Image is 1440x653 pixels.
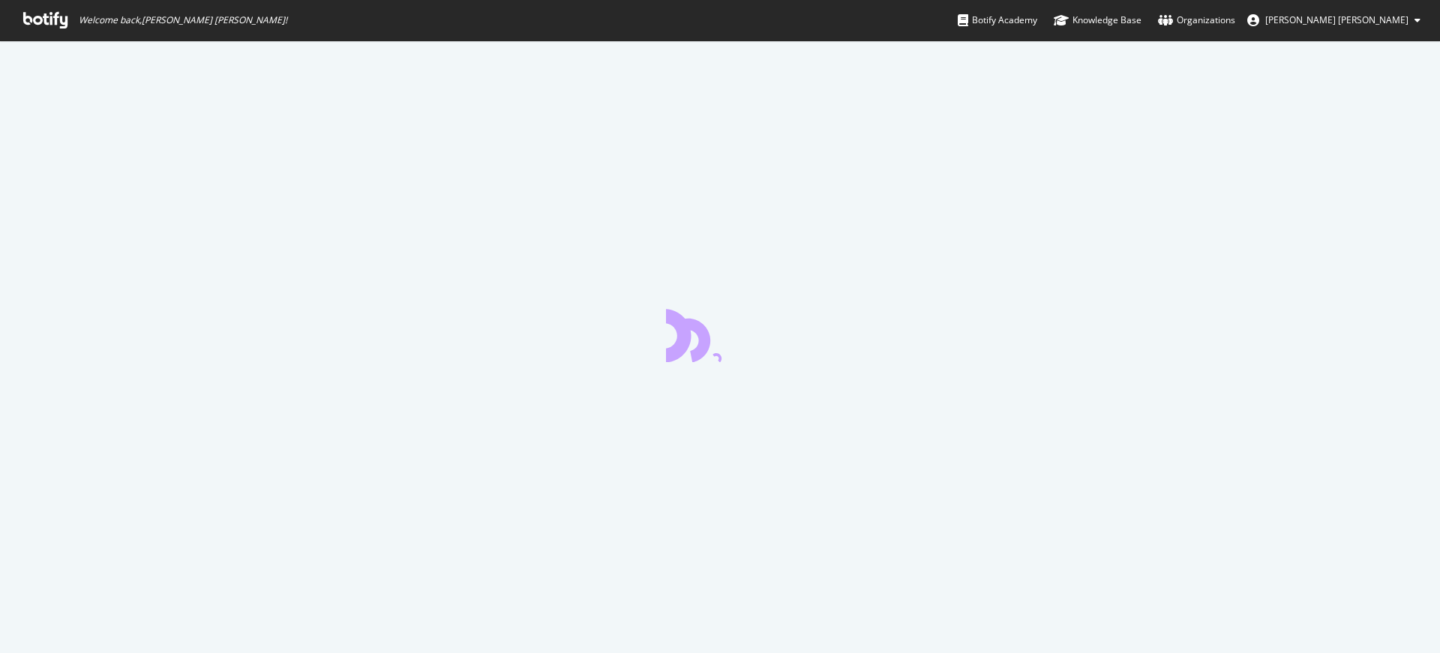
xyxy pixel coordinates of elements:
div: animation [666,308,774,362]
button: [PERSON_NAME] [PERSON_NAME] [1235,8,1432,32]
span: Cooper Bernier [1265,13,1408,26]
div: Organizations [1158,13,1235,28]
div: Knowledge Base [1054,13,1141,28]
span: Welcome back, [PERSON_NAME] [PERSON_NAME] ! [79,14,287,26]
div: Botify Academy [958,13,1037,28]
